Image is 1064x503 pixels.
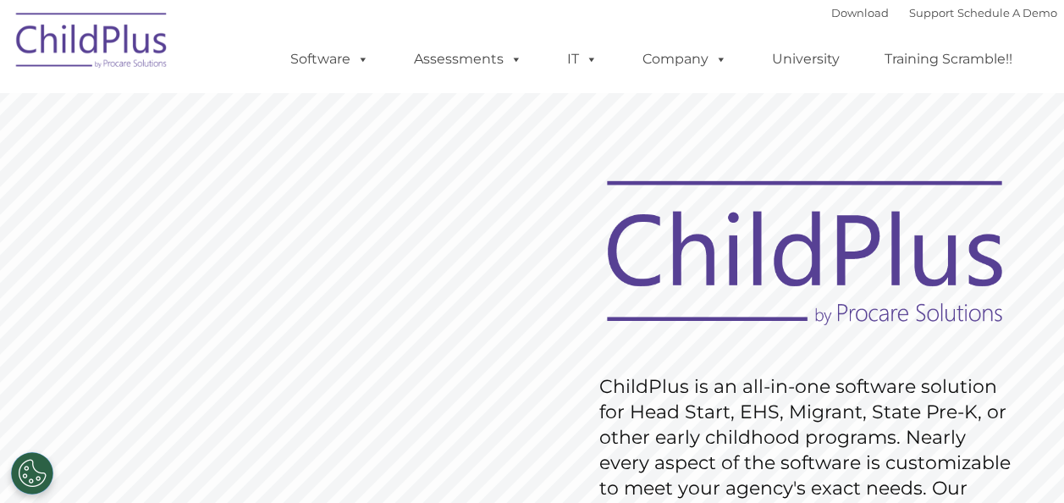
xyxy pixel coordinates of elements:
a: Training Scramble!! [868,42,1029,76]
a: IT [550,42,615,76]
a: Assessments [397,42,539,76]
a: University [755,42,857,76]
font: | [831,6,1057,19]
a: Schedule A Demo [957,6,1057,19]
a: Software [273,42,386,76]
a: Download [831,6,889,19]
a: Support [909,6,954,19]
img: ChildPlus by Procare Solutions [8,1,177,86]
a: Company [626,42,744,76]
button: Cookies Settings [11,452,53,495]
